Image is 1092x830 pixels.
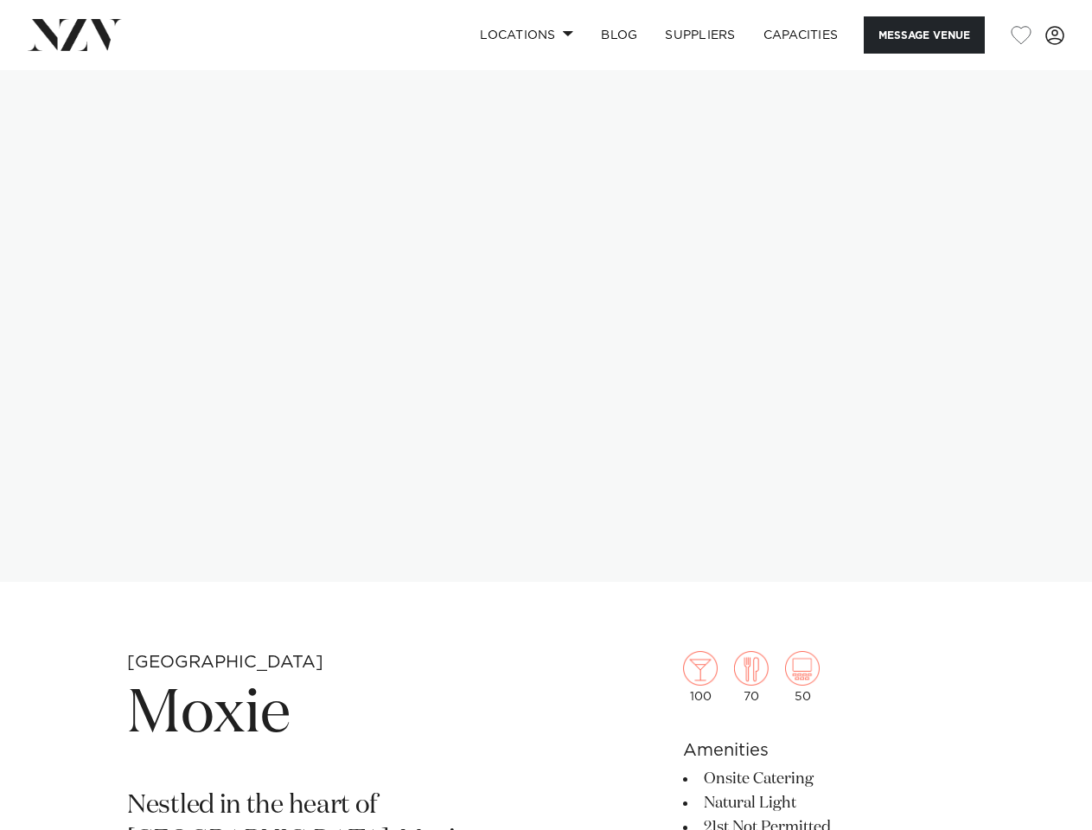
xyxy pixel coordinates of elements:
a: SUPPLIERS [651,16,749,54]
div: 100 [683,651,718,703]
h6: Amenities [683,737,965,763]
div: 50 [785,651,820,703]
small: [GEOGRAPHIC_DATA] [127,654,323,671]
a: Locations [466,16,587,54]
li: Onsite Catering [683,767,965,791]
a: BLOG [587,16,651,54]
img: cocktail.png [683,651,718,686]
img: dining.png [734,651,769,686]
li: Natural Light [683,791,965,815]
img: nzv-logo.png [28,19,122,50]
div: 70 [734,651,769,703]
a: Capacities [750,16,853,54]
button: Message Venue [864,16,985,54]
img: theatre.png [785,651,820,686]
h1: Moxie [127,675,560,755]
